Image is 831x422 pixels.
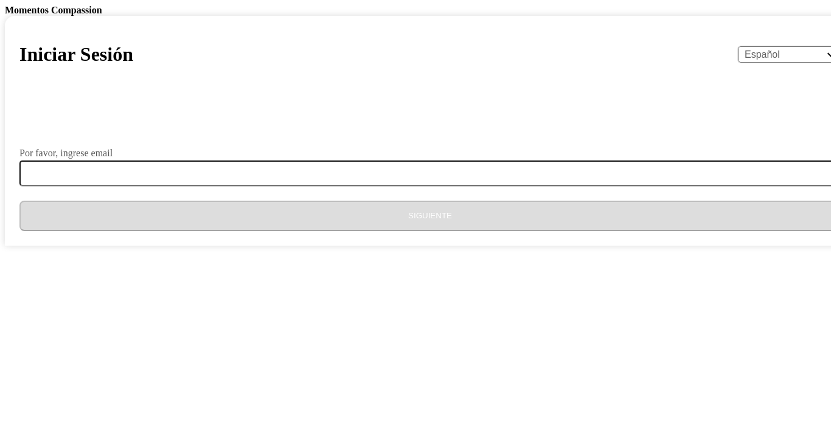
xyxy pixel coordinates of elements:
h1: Iniciar Sesión [19,43,133,66]
b: Momentos Compassion [5,5,102,15]
label: Por favor, ingrese email [19,148,113,158]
